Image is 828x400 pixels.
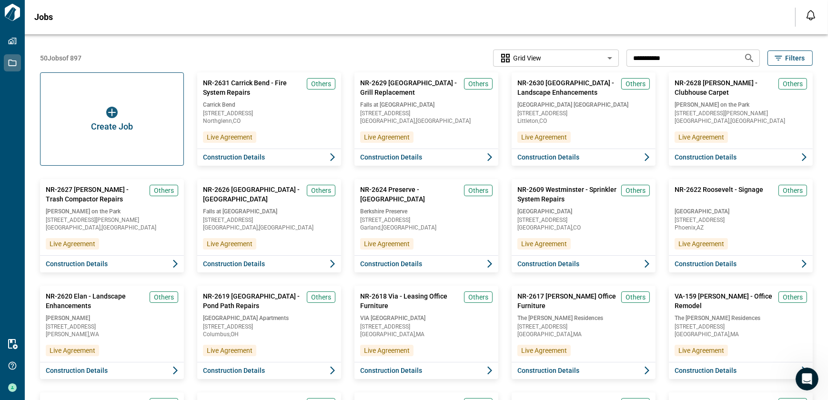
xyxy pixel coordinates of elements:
[207,346,252,355] span: Live Agreement
[517,118,650,124] span: Littleton , CO
[360,225,493,230] span: Garland , [GEOGRAPHIC_DATA]
[50,239,95,249] span: Live Agreement
[517,331,650,337] span: [GEOGRAPHIC_DATA] , MA
[783,292,803,302] span: Others
[203,208,335,215] span: Falls at [GEOGRAPHIC_DATA]
[493,49,619,68] div: Without label
[521,239,567,249] span: Live Agreement
[675,259,737,269] span: Construction Details
[46,185,146,204] span: NR-2627 [PERSON_NAME] - Trash Compactor Repairs
[360,185,460,204] span: NR-2624 Preserve - [GEOGRAPHIC_DATA]
[203,366,265,375] span: Construction Details
[46,217,178,223] span: [STREET_ADDRESS][PERSON_NAME]
[197,149,341,166] button: Construction Details
[360,314,493,322] span: VIA [GEOGRAPHIC_DATA]
[468,292,488,302] span: Others
[783,186,803,195] span: Others
[521,132,567,142] span: Live Agreement
[40,53,81,63] span: 50 Jobs of 897
[360,324,493,330] span: [STREET_ADDRESS]
[46,314,178,322] span: [PERSON_NAME]
[517,185,617,204] span: NR-2609 Westminster - Sprinkler System Repairs
[34,12,53,22] span: Jobs
[311,292,331,302] span: Others
[46,324,178,330] span: [STREET_ADDRESS]
[675,314,807,322] span: The [PERSON_NAME] Residences
[675,324,807,330] span: [STREET_ADDRESS]
[360,366,422,375] span: Construction Details
[675,225,807,230] span: Phoenix , AZ
[675,217,807,223] span: [STREET_ADDRESS]
[40,255,184,272] button: Construction Details
[517,217,650,223] span: [STREET_ADDRESS]
[517,259,579,269] span: Construction Details
[203,324,335,330] span: [STREET_ADDRESS]
[626,79,646,89] span: Others
[669,255,813,272] button: Construction Details
[517,324,650,330] span: [STREET_ADDRESS]
[740,49,759,68] button: Search jobs
[203,331,335,337] span: Columbus , OH
[513,53,541,63] span: Grid View
[354,255,498,272] button: Construction Details
[675,185,763,204] span: NR-2622 Roosevelt - Signage
[203,291,303,310] span: NR-2619 [GEOGRAPHIC_DATA] - Pond Path Repairs
[796,368,818,390] iframe: Intercom live chat
[46,366,108,375] span: Construction Details
[46,331,178,337] span: [PERSON_NAME] , WA
[360,208,493,215] span: Berkshire Preserve
[675,110,807,116] span: [STREET_ADDRESS][PERSON_NAME]
[364,132,410,142] span: Live Agreement
[360,101,493,109] span: Falls at [GEOGRAPHIC_DATA]
[675,78,775,97] span: NR-2628 [PERSON_NAME] - Clubhouse Carpet
[50,346,95,355] span: Live Agreement
[364,239,410,249] span: Live Agreement
[517,152,579,162] span: Construction Details
[360,78,460,97] span: NR-2629 [GEOGRAPHIC_DATA] - Grill Replacement
[675,291,775,310] span: VA-159 [PERSON_NAME] - Office Remodel
[40,362,184,379] button: Construction Details
[360,152,422,162] span: Construction Details
[154,186,174,195] span: Others
[517,208,650,215] span: [GEOGRAPHIC_DATA]
[468,79,488,89] span: Others
[678,346,724,355] span: Live Agreement
[203,78,303,97] span: NR-2631 Carrick Bend - Fire System Repairs
[207,239,252,249] span: Live Agreement
[517,78,617,97] span: NR-2630 [GEOGRAPHIC_DATA] - Landscape Enhancements
[207,132,252,142] span: Live Agreement
[803,8,818,23] button: Open notification feed
[354,149,498,166] button: Construction Details
[517,110,650,116] span: [STREET_ADDRESS]
[678,132,724,142] span: Live Agreement
[46,259,108,269] span: Construction Details
[203,110,335,116] span: [STREET_ADDRESS]
[517,291,617,310] span: NR-2617 [PERSON_NAME] Office Furniture
[512,362,656,379] button: Construction Details
[517,314,650,322] span: The [PERSON_NAME] Residences
[360,217,493,223] span: [STREET_ADDRESS]
[675,152,737,162] span: Construction Details
[197,255,341,272] button: Construction Details
[91,122,133,131] span: Create Job
[669,362,813,379] button: Construction Details
[203,185,303,204] span: NR-2626 [GEOGRAPHIC_DATA] - [GEOGRAPHIC_DATA]
[512,149,656,166] button: Construction Details
[311,186,331,195] span: Others
[360,110,493,116] span: [STREET_ADDRESS]
[360,259,422,269] span: Construction Details
[767,50,813,66] button: Filters
[675,101,807,109] span: [PERSON_NAME] on the Park
[203,259,265,269] span: Construction Details
[675,208,807,215] span: [GEOGRAPHIC_DATA]
[675,366,737,375] span: Construction Details
[669,149,813,166] button: Construction Details
[512,255,656,272] button: Construction Details
[626,186,646,195] span: Others
[626,292,646,302] span: Others
[203,314,335,322] span: [GEOGRAPHIC_DATA] Apartments
[468,186,488,195] span: Others
[154,292,174,302] span: Others
[203,152,265,162] span: Construction Details
[203,118,335,124] span: Northglenn , CO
